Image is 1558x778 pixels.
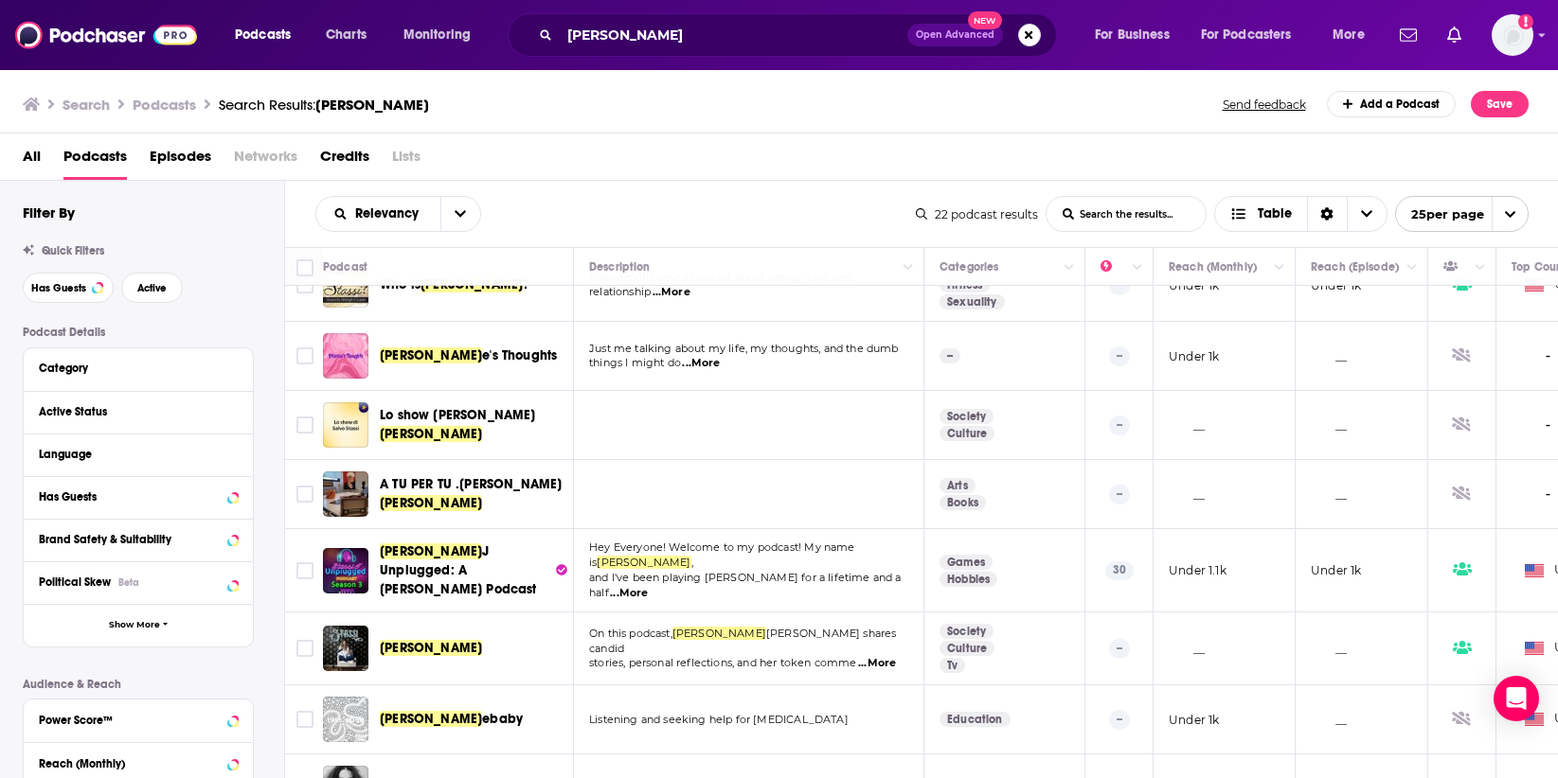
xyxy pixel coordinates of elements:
a: Education [940,712,1011,727]
button: Column Actions [1401,256,1424,279]
span: and I've been playing [PERSON_NAME] for a lifetime and a half [589,571,902,599]
div: Active Status [39,405,225,418]
span: [PERSON_NAME] [380,495,482,511]
span: Podcasts [235,22,291,48]
span: Table [1258,207,1292,221]
span: Quick Filters [42,244,104,257]
span: J Unplugged: A [PERSON_NAME] Podcast [380,543,537,597]
h2: Choose List sort [315,196,481,232]
a: [PERSON_NAME]ebaby [380,710,523,729]
a: Culture [940,426,994,441]
p: __ [1169,641,1205,657]
p: -- [1109,710,1130,729]
a: [PERSON_NAME]J Unplugged: A [PERSON_NAME] Podcast [380,542,567,599]
p: -- [1109,346,1130,365]
a: Tv [940,658,965,673]
span: Toggle select row [296,486,313,503]
a: Lo show [PERSON_NAME][PERSON_NAME] [380,406,567,444]
a: [PERSON_NAME] [380,639,482,658]
a: Sexuality [940,294,1005,309]
span: stories, personal reflections, and her token comme [589,656,857,669]
span: Toggle select row [296,347,313,364]
button: open menu [1082,20,1193,50]
span: Podcasts [63,141,127,180]
span: 25 per page [1396,200,1484,229]
button: Show More [24,604,253,646]
span: [PERSON_NAME] [380,543,482,559]
div: Open Intercom Messenger [1494,676,1539,721]
button: Send feedback [1217,97,1312,113]
h3: Search [63,96,110,114]
span: ...More [682,356,720,371]
button: Has Guests [39,485,238,508]
a: Show notifications dropdown [1392,19,1424,51]
button: Brand Safety & Suitability [39,527,238,551]
span: Toggle select row [296,416,313,433]
span: For Podcasters [1201,22,1292,48]
a: Arts [940,478,976,493]
span: For Business [1095,22,1170,48]
span: Listening and seeking help for [MEDICAL_DATA] [589,713,849,726]
p: -- [1109,485,1130,504]
img: Podchaser - Follow, Share and Rate Podcasts [15,17,197,53]
button: open menu [1189,20,1319,50]
span: New [968,11,1002,29]
button: Column Actions [1268,256,1291,279]
span: Logged in as SimonElement [1492,14,1533,56]
span: Hey Everyone! Welcome to my podcast! My name is [589,540,855,569]
p: __ [1311,486,1347,503]
span: Monitoring [403,22,471,48]
span: [PERSON_NAME] [380,711,482,727]
p: -- [1109,416,1130,434]
button: Column Actions [897,256,920,279]
a: A TU PER TU .[PERSON_NAME][PERSON_NAME] [380,475,567,513]
p: __ [1311,641,1347,657]
div: Power Score [1101,256,1127,278]
button: Power Score™ [39,707,238,731]
div: Has Guests [39,490,222,504]
span: Open Advanced [916,30,994,40]
svg: Add a profile image [1518,14,1533,29]
div: Sort Direction [1307,197,1347,231]
button: open menu [1395,196,1529,232]
a: Show notifications dropdown [1440,19,1469,51]
input: Search podcasts, credits, & more... [560,20,907,50]
button: Column Actions [1469,256,1492,279]
div: Search Results: [219,96,429,114]
button: Political SkewBeta [39,570,238,593]
a: Charts [313,20,378,50]
span: Toggle select row [296,711,313,728]
span: Lists [392,141,421,180]
p: -- [1109,639,1130,658]
span: On this podcast, [589,627,672,640]
span: ...More [653,285,690,300]
button: Choose View [1214,196,1388,232]
div: Reach (Monthly) [39,757,222,770]
p: __ [1311,712,1347,728]
div: Category [39,362,225,375]
a: Society [940,409,994,424]
span: things I might do [589,356,681,369]
button: Show profile menu [1492,14,1533,56]
img: Stassi [323,626,368,671]
h3: Podcasts [133,96,196,114]
div: Description [589,256,650,278]
div: Podcast [323,256,367,278]
span: , [691,556,693,569]
div: Reach (Episode) [1311,256,1399,278]
img: Stassi J Unplugged: A Sims Podcast [323,548,368,593]
span: Active [137,283,167,293]
img: Stassiebaby [323,697,368,742]
img: Lo show di Salvo Stassi [323,402,368,448]
span: Networks [234,141,297,180]
img: A TU PER TU .FABIO STASSI [323,471,368,517]
span: e's Thoughts [482,347,557,363]
button: open menu [440,197,480,231]
span: Just me talking about my life, my thoughts, and the dumb [589,342,899,355]
span: Show More [109,620,160,630]
div: Search podcasts, credits, & more... [526,13,1075,57]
